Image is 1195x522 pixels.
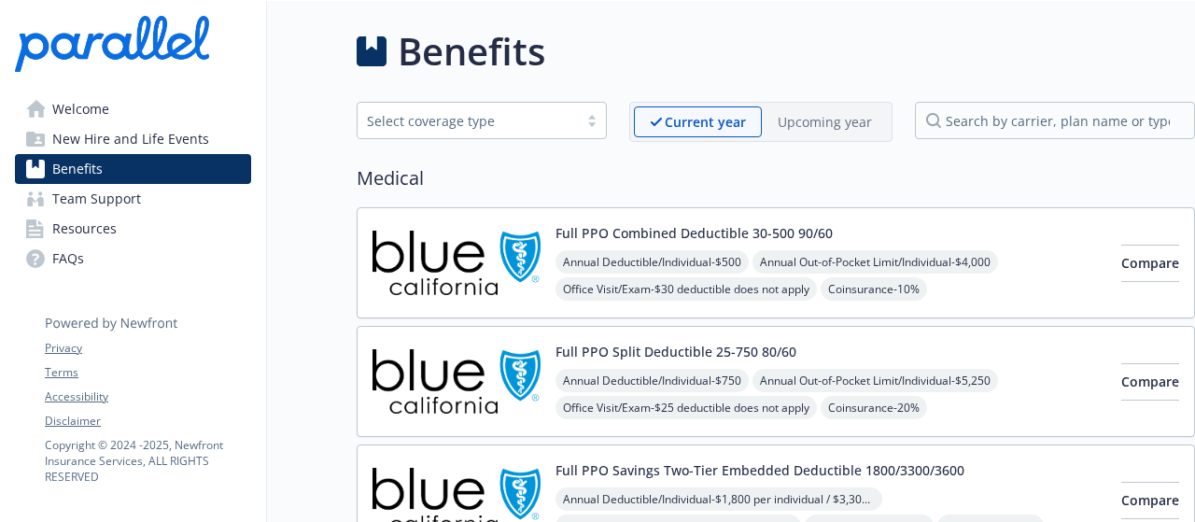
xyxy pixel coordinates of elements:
[555,342,796,361] button: Full PPO Split Deductible 25-750 80/60
[45,364,250,381] a: Terms
[821,396,927,419] span: Coinsurance - 20%
[555,223,833,243] button: Full PPO Combined Deductible 30-500 90/60
[821,277,927,301] span: Coinsurance - 10%
[915,102,1195,139] input: search by carrier, plan name or type
[555,369,749,392] span: Annual Deductible/Individual - $750
[555,487,882,511] span: Annual Deductible/Individual - $1,800 per individual / $3,300 per family member
[357,164,1195,192] h2: Medical
[15,244,251,274] a: FAQs
[555,396,817,419] span: Office Visit/Exam - $25 deductible does not apply
[45,388,250,405] a: Accessibility
[1121,245,1179,282] button: Compare
[45,437,250,485] p: Copyright © 2024 - 2025 , Newfront Insurance Services, ALL RIGHTS RESERVED
[752,369,998,392] span: Annual Out-of-Pocket Limit/Individual - $5,250
[778,112,872,132] p: Upcoming year
[555,277,817,301] span: Office Visit/Exam - $30 deductible does not apply
[373,223,541,303] img: Blue Shield of California carrier logo
[52,154,103,184] span: Benefits
[367,111,569,131] div: Select coverage type
[555,460,964,480] button: Full PPO Savings Two-Tier Embedded Deductible 1800/3300/3600
[45,340,250,357] a: Privacy
[15,214,251,244] a: Resources
[52,184,141,214] span: Team Support
[1121,482,1179,519] button: Compare
[1121,254,1179,272] span: Compare
[15,124,251,154] a: New Hire and Life Events
[1121,491,1179,509] span: Compare
[15,94,251,124] a: Welcome
[1121,363,1179,401] button: Compare
[665,112,746,132] p: Current year
[1121,373,1179,390] span: Compare
[398,23,545,79] h1: Benefits
[752,250,998,274] span: Annual Out-of-Pocket Limit/Individual - $4,000
[15,184,251,214] a: Team Support
[52,214,117,244] span: Resources
[15,154,251,184] a: Benefits
[45,413,250,430] a: Disclaimer
[52,244,84,274] span: FAQs
[52,124,209,154] span: New Hire and Life Events
[52,94,109,124] span: Welcome
[373,342,541,421] img: Blue Shield of California carrier logo
[555,250,749,274] span: Annual Deductible/Individual - $500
